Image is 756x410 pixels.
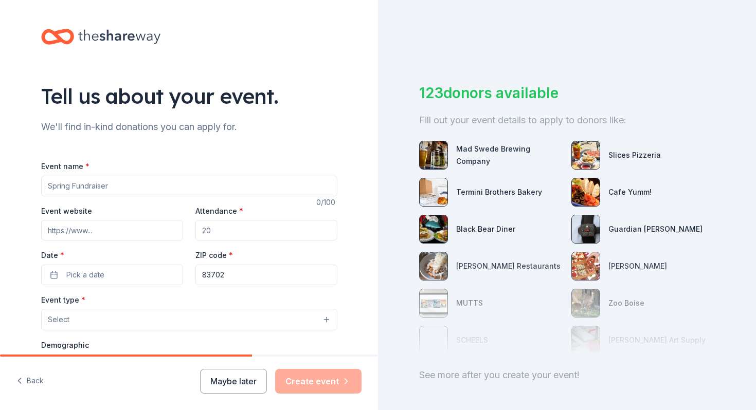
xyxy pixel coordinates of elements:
div: See more after you create your event! [419,367,715,383]
label: ZIP code [195,250,233,260]
button: Back [16,370,44,392]
div: Termini Brothers Bakery [456,186,542,198]
span: Pick a date [66,269,104,281]
div: Mad Swede Brewing Company [456,143,563,167]
button: Select [41,355,337,376]
label: Attendance [195,206,243,216]
div: Tell us about your event. [41,82,337,110]
span: Select [48,313,69,326]
div: Cafe Yumm! [608,186,652,198]
label: Demographic [41,340,89,350]
button: Select [41,309,337,330]
img: photo for Slices Pizzeria [572,141,600,169]
label: Event name [41,161,89,172]
img: photo for Guardian Angel Device [572,215,600,243]
img: photo for Cafe Yumm! [572,178,600,206]
button: Maybe later [200,369,267,394]
div: 0 /100 [316,196,337,209]
div: Guardian [PERSON_NAME] [608,223,703,235]
img: photo for Mad Swede Brewing Company [420,141,447,169]
label: Event type [41,295,85,305]
label: Date [41,250,183,260]
input: 20 [195,220,337,240]
input: 12345 (U.S. only) [195,265,337,285]
label: Event website [41,206,92,216]
div: Fill out your event details to apply to donors like: [419,112,715,128]
div: Black Bear Diner [456,223,515,235]
button: Pick a date [41,265,183,285]
img: photo for Black Bear Diner [420,215,447,243]
img: photo for Termini Brothers Bakery [420,178,447,206]
input: Spring Fundraiser [41,176,337,196]
input: https://www... [41,220,183,240]
div: We'll find in-kind donations you can apply for. [41,119,337,135]
div: 123 donors available [419,82,715,104]
div: Slices Pizzeria [608,149,661,161]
